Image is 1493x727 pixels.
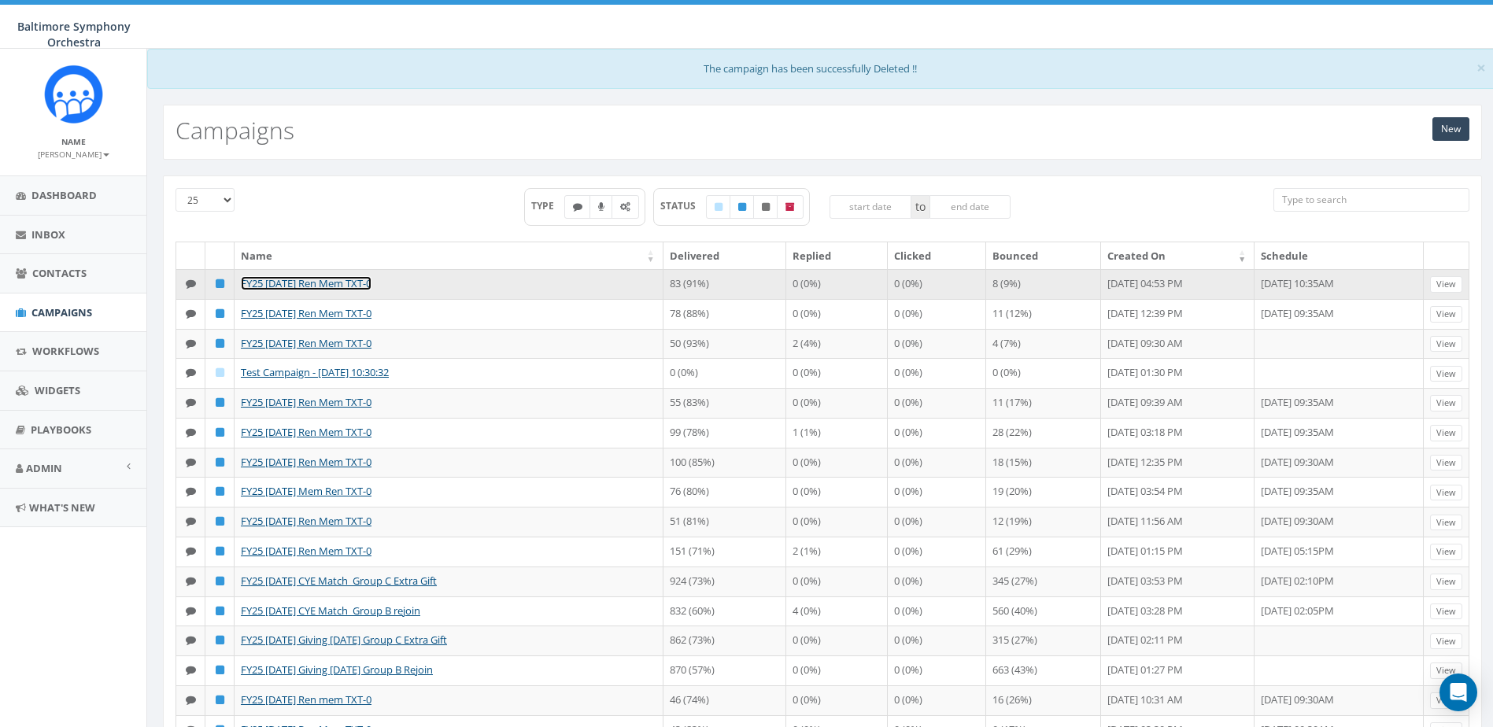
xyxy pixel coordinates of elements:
td: [DATE] 09:35AM [1255,477,1424,507]
td: 100 (85%) [663,448,786,478]
th: Clicked [888,242,986,270]
td: 0 (0%) [888,418,986,448]
i: Ringless Voice Mail [598,202,604,212]
td: [DATE] 09:30AM [1255,507,1424,537]
td: [DATE] 09:35AM [1255,388,1424,418]
label: Draft [706,195,731,219]
span: Baltimore Symphony Orchestra [17,19,131,50]
i: Text SMS [186,486,196,496]
td: 0 (0%) [786,507,888,537]
a: FY25 [DATE] Giving [DATE] Group B Rejoin [241,662,433,677]
td: 16 (26%) [986,685,1101,715]
td: 0 (0%) [786,358,888,388]
td: 832 (60%) [663,596,786,626]
a: View [1430,515,1462,531]
td: 0 (0%) [888,448,986,478]
th: Name: activate to sort column ascending [235,242,663,270]
span: Playbooks [31,423,91,437]
td: [DATE] 02:11 PM [1101,626,1255,655]
td: 12 (19%) [986,507,1101,537]
td: [DATE] 11:56 AM [1101,507,1255,537]
td: [DATE] 09:39 AM [1101,388,1255,418]
td: 345 (27%) [986,566,1101,596]
a: FY25 [DATE] Giving [DATE] Group C Extra Gift [241,633,447,647]
a: View [1430,662,1462,679]
i: Text SMS [186,279,196,289]
td: 0 (0%) [888,299,986,329]
td: 0 (0%) [888,626,986,655]
i: Published [216,635,224,645]
td: 0 (0%) [786,685,888,715]
td: 0 (0%) [888,596,986,626]
td: [DATE] 02:05PM [1255,596,1424,626]
td: 83 (91%) [663,269,786,299]
h2: Campaigns [176,117,294,143]
td: 0 (0%) [786,388,888,418]
i: Published [216,279,224,289]
td: 862 (73%) [663,626,786,655]
span: Inbox [31,227,65,242]
i: Text SMS [186,576,196,586]
a: View [1430,306,1462,323]
td: [DATE] 10:35AM [1255,269,1424,299]
small: [PERSON_NAME] [38,149,109,160]
a: View [1430,633,1462,650]
span: Dashboard [31,188,97,202]
i: Text SMS [186,516,196,526]
td: 46 (74%) [663,685,786,715]
td: 1 (1%) [786,418,888,448]
td: 0 (0%) [786,269,888,299]
td: 2 (1%) [786,537,888,566]
a: New [1432,117,1469,141]
a: FY25 [DATE] Mem Ren TXT-0 [241,484,371,498]
i: Text SMS [186,606,196,616]
td: 0 (0%) [888,358,986,388]
label: Automated Message [612,195,639,219]
i: Text SMS [186,338,196,349]
a: FY25 [DATE] Ren Mem TXT-0 [241,306,371,320]
td: 0 (0%) [888,329,986,359]
td: [DATE] 03:28 PM [1101,596,1255,626]
td: 0 (0%) [888,477,986,507]
td: 61 (29%) [986,537,1101,566]
label: Unpublished [753,195,778,219]
i: Published [216,546,224,556]
i: Text SMS [186,665,196,675]
td: [DATE] 12:39 PM [1101,299,1255,329]
span: TYPE [531,199,565,212]
i: Text SMS [186,427,196,437]
i: Text SMS [186,367,196,378]
i: Draft [715,202,722,212]
a: FY25 [DATE] Ren Mem TXT-0 [241,395,371,409]
i: Published [216,665,224,675]
a: View [1430,485,1462,501]
td: [DATE] 09:35AM [1255,299,1424,329]
button: Close [1476,60,1486,76]
input: end date [929,195,1011,219]
td: 0 (0%) [786,655,888,685]
i: Automated Message [620,202,630,212]
td: [DATE] 09:35AM [1255,418,1424,448]
span: Contacts [32,266,87,280]
th: Replied [786,242,888,270]
td: 0 (0%) [786,626,888,655]
a: FY25 [DATE] Ren Mem TXT-0 [241,425,371,439]
label: Archived [777,195,804,219]
i: Text SMS [573,202,582,212]
i: Published [216,486,224,496]
td: 560 (40%) [986,596,1101,626]
td: [DATE] 01:30 PM [1101,358,1255,388]
a: View [1430,366,1462,382]
th: Created On: activate to sort column ascending [1101,242,1255,270]
td: [DATE] 05:15PM [1255,537,1424,566]
span: Widgets [35,383,80,397]
td: 0 (0%) [888,655,986,685]
span: What's New [29,500,95,515]
td: 4 (0%) [786,596,888,626]
a: Test Campaign - [DATE] 10:30:32 [241,365,389,379]
td: [DATE] 02:10PM [1255,566,1424,596]
td: 0 (0%) [888,507,986,537]
td: 28 (22%) [986,418,1101,448]
a: FY25 [DATE] CYE Match_Group B rejoin [241,603,420,618]
span: Admin [26,461,62,475]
